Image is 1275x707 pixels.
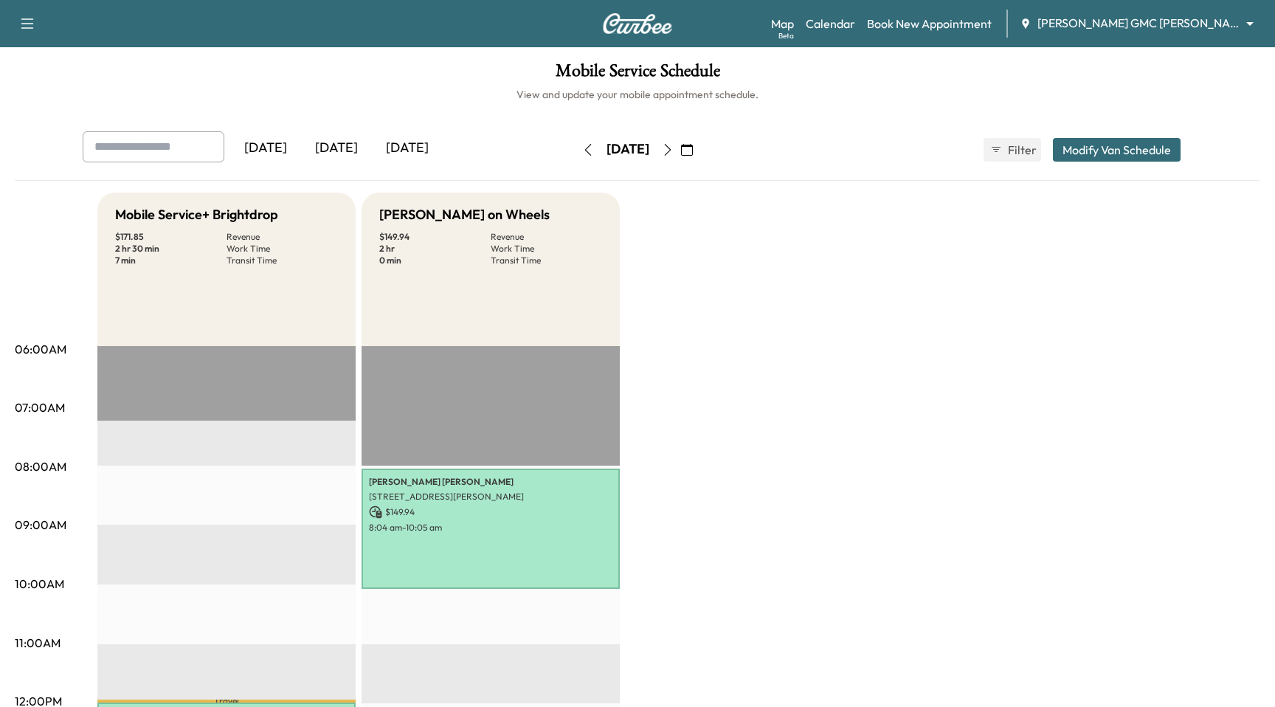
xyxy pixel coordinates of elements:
h5: Mobile Service+ Brightdrop [115,204,278,225]
p: $ 149.94 [379,231,491,243]
img: Curbee Logo [602,13,673,34]
p: [PERSON_NAME] [PERSON_NAME] [369,476,612,488]
button: Filter [984,138,1041,162]
p: [STREET_ADDRESS][PERSON_NAME] [369,491,612,503]
p: Revenue [491,231,602,243]
span: Filter [1008,141,1034,159]
p: 07:00AM [15,399,65,416]
p: 09:00AM [15,516,66,534]
h5: [PERSON_NAME] on Wheels [379,204,550,225]
p: 08:00AM [15,458,66,475]
p: 06:00AM [15,340,66,358]
p: 7 min [115,255,227,266]
button: Modify Van Schedule [1053,138,1181,162]
a: Book New Appointment [867,15,992,32]
p: $ 171.85 [115,231,227,243]
div: Beta [778,30,794,41]
p: Work Time [227,243,338,255]
div: [DATE] [607,140,649,159]
p: 8:04 am - 10:05 am [369,522,612,534]
p: Revenue [227,231,338,243]
div: [DATE] [301,131,372,165]
p: Work Time [491,243,602,255]
span: [PERSON_NAME] GMC [PERSON_NAME] [1037,15,1240,32]
div: [DATE] [230,131,301,165]
p: 2 hr [379,243,491,255]
a: MapBeta [771,15,794,32]
p: $ 149.94 [369,506,612,519]
p: 10:00AM [15,575,64,593]
p: Travel [97,700,356,703]
a: Calendar [806,15,855,32]
p: Transit Time [227,255,338,266]
p: 11:00AM [15,634,61,652]
p: Transit Time [491,255,602,266]
p: 2 hr 30 min [115,243,227,255]
div: [DATE] [372,131,443,165]
p: 0 min [379,255,491,266]
h6: View and update your mobile appointment schedule. [15,87,1260,102]
h1: Mobile Service Schedule [15,62,1260,87]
